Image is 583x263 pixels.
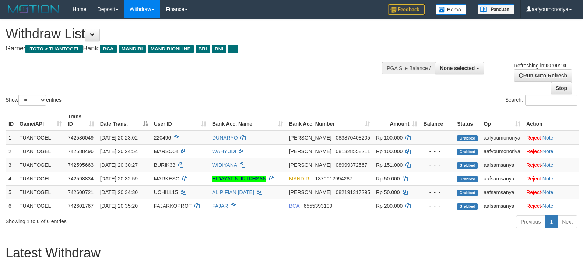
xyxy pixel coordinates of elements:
[209,110,286,131] th: Bank Acc. Name: activate to sort column ascending
[376,203,403,209] span: Rp 200.000
[100,135,138,141] span: [DATE] 20:23:02
[68,176,94,182] span: 742598834
[212,162,237,168] a: WIDIYANA
[523,185,579,199] td: ·
[6,246,577,260] h1: Latest Withdraw
[373,110,420,131] th: Amount: activate to sort column ascending
[526,203,541,209] a: Reject
[545,63,566,69] strong: 00:00:10
[315,176,352,182] span: Copy 1370012994287 to clipboard
[17,110,65,131] th: Game/API: activate to sort column ascending
[551,82,572,94] a: Stop
[423,148,451,155] div: - - -
[336,189,370,195] span: Copy 082191317295 to clipboard
[423,202,451,210] div: - - -
[376,162,403,168] span: Rp 151.000
[212,203,228,209] a: FAJAR
[514,69,572,82] a: Run Auto-Refresh
[542,148,554,154] a: Note
[119,45,146,53] span: MANDIRI
[6,158,17,172] td: 3
[481,144,523,158] td: aafyoumonoriya
[542,203,554,209] a: Note
[481,131,523,145] td: aafyoumonoriya
[505,95,577,106] label: Search:
[481,172,523,185] td: aafsamsanya
[542,189,554,195] a: Note
[196,45,210,53] span: BRI
[423,134,451,141] div: - - -
[523,199,579,213] td: ·
[6,110,17,131] th: ID
[289,135,331,141] span: [PERSON_NAME]
[154,148,179,154] span: MARSO04
[100,45,116,53] span: BCA
[481,199,523,213] td: aafsamsanya
[6,199,17,213] td: 6
[457,190,478,196] span: Grabbed
[526,189,541,195] a: Reject
[542,162,554,168] a: Note
[478,4,514,14] img: panduan.png
[68,189,94,195] span: 742600721
[457,135,478,141] span: Grabbed
[68,203,94,209] span: 742601767
[68,148,94,154] span: 742588496
[516,215,545,228] a: Previous
[376,176,400,182] span: Rp 50.000
[423,161,451,169] div: - - -
[65,110,97,131] th: Trans ID: activate to sort column ascending
[68,135,94,141] span: 742586049
[212,148,236,154] a: WAHYUDI
[523,158,579,172] td: ·
[212,176,267,182] a: HIDAYAT NUR IKHSAN
[557,215,577,228] a: Next
[6,131,17,145] td: 1
[151,110,209,131] th: User ID: activate to sort column ascending
[382,62,435,74] div: PGA Site Balance /
[376,135,403,141] span: Rp 100.000
[454,110,481,131] th: Status
[457,149,478,155] span: Grabbed
[154,189,178,195] span: UCHILL15
[286,110,373,131] th: Bank Acc. Number: activate to sort column ascending
[481,158,523,172] td: aafsamsanya
[154,162,175,168] span: BURIK33
[6,4,62,15] img: MOTION_logo.png
[376,189,400,195] span: Rp 50.000
[436,4,467,15] img: Button%20Memo.svg
[388,4,425,15] img: Feedback.jpg
[6,95,62,106] label: Show entries
[68,162,94,168] span: 742595663
[523,172,579,185] td: ·
[6,172,17,185] td: 4
[25,45,83,53] span: ITOTO > TUANTOGEL
[6,45,381,52] h4: Game: Bank:
[228,45,238,53] span: ...
[525,95,577,106] input: Search:
[289,203,299,209] span: BCA
[154,203,192,209] span: FAJARKOPROT
[148,45,194,53] span: MANDIRIONLINE
[212,45,226,53] span: BNI
[514,63,566,69] span: Refreshing in:
[336,162,368,168] span: Copy 08999372567 to clipboard
[154,176,180,182] span: MARKESO
[457,203,478,210] span: Grabbed
[100,203,138,209] span: [DATE] 20:35:20
[457,162,478,169] span: Grabbed
[545,215,558,228] a: 1
[100,162,138,168] span: [DATE] 20:30:27
[100,176,138,182] span: [DATE] 20:32:59
[212,189,254,195] a: ALIP FIAN [DATE]
[6,215,238,225] div: Showing 1 to 6 of 6 entries
[523,131,579,145] td: ·
[17,158,65,172] td: TUANTOGEL
[457,176,478,182] span: Grabbed
[17,131,65,145] td: TUANTOGEL
[212,135,238,141] a: DUNARYO
[542,135,554,141] a: Note
[336,148,370,154] span: Copy 081328558211 to clipboard
[154,135,171,141] span: 220496
[526,148,541,154] a: Reject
